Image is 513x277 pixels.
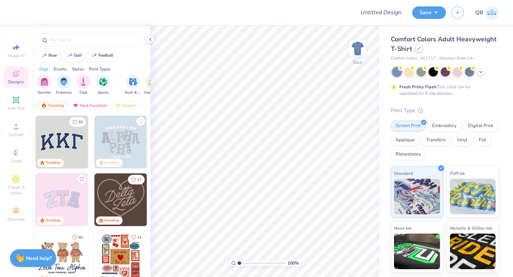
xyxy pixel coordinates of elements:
[78,120,83,124] span: 33
[88,173,141,226] img: 5ee11766-d822-42f5-ad4e-763472bf8dcf
[475,9,483,17] span: QB
[128,232,145,242] button: Like
[450,224,492,232] span: Metallic & Glitter Ink
[421,135,450,146] div: Transfers
[69,117,86,127] button: Like
[129,78,137,86] img: Rush & Bid Image
[391,149,425,160] div: Rhinestones
[391,56,417,62] span: Comfort Colors
[128,175,145,184] button: Like
[4,184,28,196] span: Clipart & logos
[79,78,87,86] img: Club Image
[49,36,140,43] input: Try "Alpha"
[98,90,109,95] span: Sports
[56,74,72,95] button: filter button
[63,50,85,61] button: golf
[46,218,60,223] div: Trending
[287,260,299,266] span: 100 %
[69,232,86,242] button: Like
[37,50,60,61] button: bear
[391,121,425,131] div: Screen Print
[7,216,25,222] span: Decorate
[450,234,496,269] img: Metallic & Glitter Ink
[11,158,22,164] span: Greek
[73,103,78,108] img: most_fav.gif
[450,179,496,214] img: Puff Ink
[463,121,498,131] div: Digital Print
[104,218,119,223] div: Trending
[94,116,147,168] img: 5a4b4175-9e88-49c8-8a23-26d96782ddc6
[74,53,82,57] div: golf
[452,135,472,146] div: Vinyl
[421,56,436,62] span: # C1717
[427,121,461,131] div: Embroidery
[112,101,139,110] div: Newest
[94,173,147,226] img: 12710c6a-dcc0-49ce-8688-7fe8d5f96fe2
[115,103,121,108] img: Newest.gif
[351,41,365,56] img: Back
[391,35,497,53] span: Comfort Colors Adult Heavyweight T-Shirt
[391,135,419,146] div: Applique
[353,59,362,66] div: Back
[475,6,499,20] a: QB
[87,50,117,61] button: football
[144,74,161,95] div: filter for Game Day
[40,78,48,86] img: Sorority Image
[147,173,199,226] img: ead2b24a-117b-4488-9b34-c08fd5176a7b
[144,90,161,95] span: Game Day
[439,56,475,62] span: Minimum Order: 24 +
[89,66,110,72] div: Print Types
[394,179,440,214] img: Standard
[104,160,119,166] div: Trending
[125,74,141,95] div: filter for Rush & Bid
[67,53,72,58] img: trend_line.gif
[76,74,90,95] div: filter for Club
[394,234,440,269] img: Neon Ink
[88,116,141,168] img: edfb13fc-0e43-44eb-bea2-bf7fc0dd67f9
[125,74,141,95] button: filter button
[144,74,161,95] button: filter button
[125,90,141,95] span: Rush & Bid
[354,5,407,20] input: Untitled Design
[8,53,25,58] span: Image AI
[46,160,60,166] div: Trending
[399,84,487,96] div: This color can be expedited for 5 day delivery.
[37,74,51,95] button: filter button
[76,74,90,95] button: filter button
[485,6,499,20] img: Quinn Brown
[137,236,141,239] span: 14
[399,84,437,90] strong: Fresh Prints Flash:
[72,66,84,72] div: Styles
[37,74,51,95] div: filter for Sorority
[56,74,72,95] div: filter for Fraternity
[48,53,57,57] div: bear
[41,103,47,108] img: trending.gif
[9,132,23,137] span: Upload
[60,78,68,86] img: Fraternity Image
[8,79,24,85] span: Designs
[78,175,86,183] button: Like
[394,169,413,177] span: Standard
[79,90,87,95] span: Club
[96,74,110,95] div: filter for Sports
[149,78,157,86] img: Game Day Image
[450,169,465,177] span: Puff Ink
[99,78,107,86] img: Sports Image
[98,53,114,57] div: football
[54,66,67,72] div: Events
[391,106,499,115] div: Print Type
[56,90,72,95] span: Fraternity
[38,101,67,110] div: Trending
[136,117,145,126] button: Like
[7,105,25,111] span: Add Text
[69,101,110,110] div: Most Favorited
[137,178,141,182] span: 17
[39,66,48,72] div: Orgs
[147,116,199,168] img: a3f22b06-4ee5-423c-930f-667ff9442f68
[91,53,97,58] img: trend_line.gif
[38,90,51,95] span: Sorority
[41,53,47,58] img: trend_line.gif
[36,173,88,226] img: 9980f5e8-e6a1-4b4a-8839-2b0e9349023c
[474,135,491,146] div: Foil
[96,74,110,95] button: filter button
